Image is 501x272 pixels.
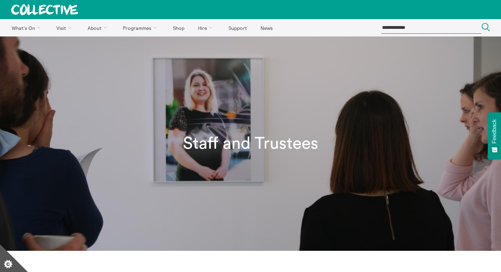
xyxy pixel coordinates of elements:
button: Feedback - Show survey [488,112,501,159]
a: News [254,19,279,36]
a: About [81,19,116,36]
a: Programmes [117,19,166,36]
a: Shop [167,19,190,36]
span: Feedback [491,119,498,143]
a: Visit [50,19,80,36]
a: Hire [192,19,221,36]
a: Support [222,19,253,36]
a: What's On [6,19,49,36]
